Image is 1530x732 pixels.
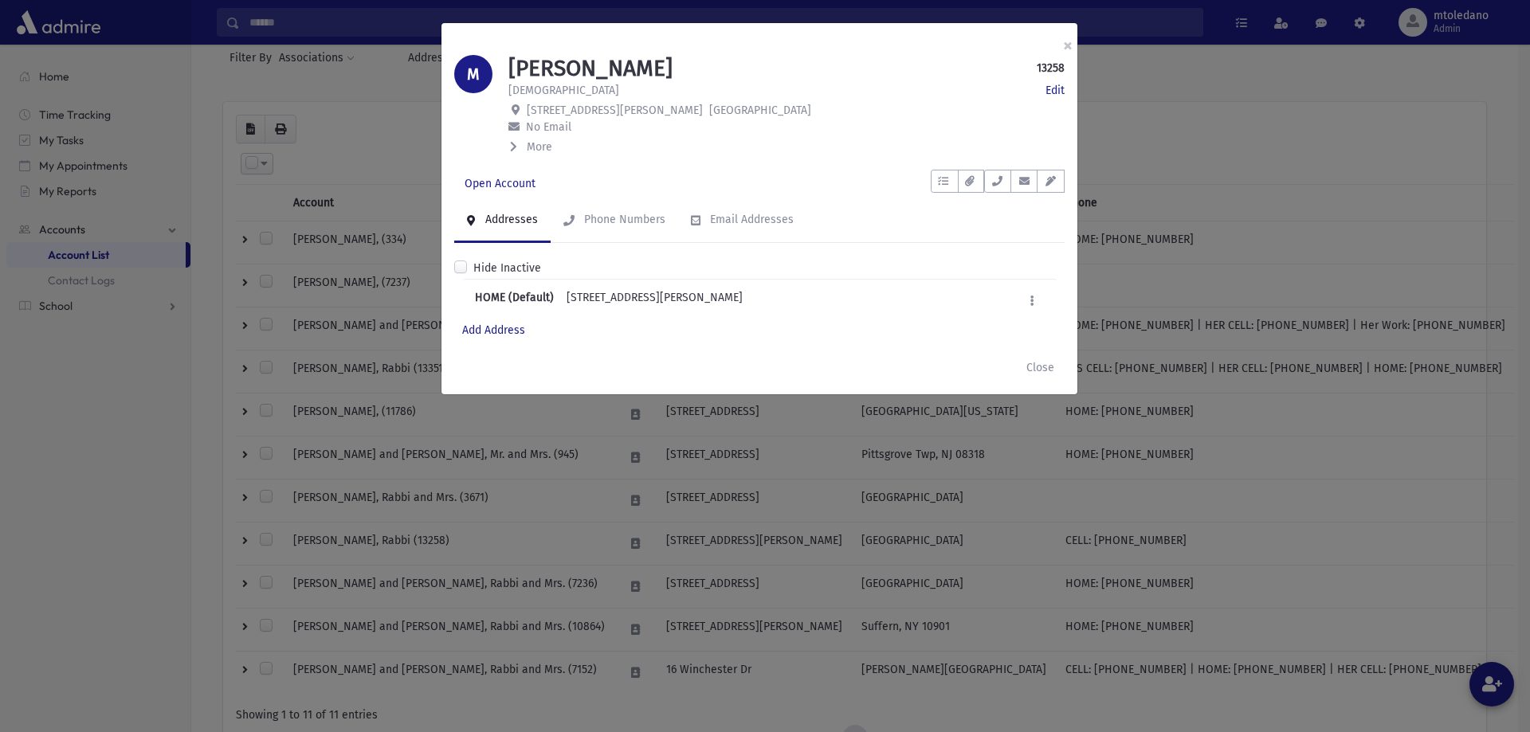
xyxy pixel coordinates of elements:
strong: 13258 [1037,60,1065,76]
div: Phone Numbers [581,213,665,226]
a: Addresses [454,198,551,243]
span: More [527,140,552,154]
button: More [508,139,554,155]
span: [GEOGRAPHIC_DATA] [709,104,811,117]
span: [STREET_ADDRESS][PERSON_NAME] [527,104,703,117]
span: No Email [526,120,571,134]
div: M [454,55,492,93]
label: Hide Inactive [473,260,541,276]
h1: [PERSON_NAME] [508,55,673,82]
a: Add Address [462,323,525,337]
a: Phone Numbers [551,198,678,243]
b: HOME (Default) [475,289,554,312]
a: Edit [1045,82,1065,99]
a: Open Account [454,170,546,198]
a: Email Addresses [678,198,806,243]
div: Email Addresses [707,213,794,226]
p: [DEMOGRAPHIC_DATA] [508,82,619,99]
button: × [1050,23,1085,68]
div: [STREET_ADDRESS][PERSON_NAME] [567,289,743,312]
button: Close [1016,353,1065,382]
div: Addresses [482,213,538,226]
